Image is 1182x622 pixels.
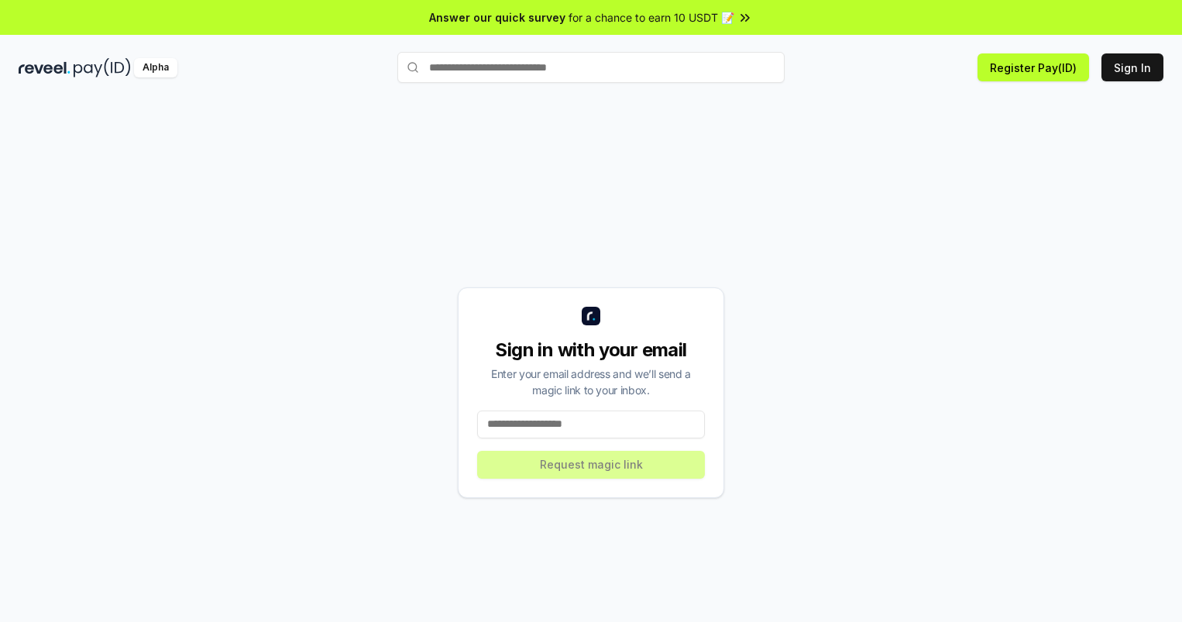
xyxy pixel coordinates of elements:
img: pay_id [74,58,131,77]
div: Enter your email address and we’ll send a magic link to your inbox. [477,366,705,398]
span: Answer our quick survey [429,9,565,26]
img: reveel_dark [19,58,70,77]
div: Alpha [134,58,177,77]
button: Sign In [1101,53,1163,81]
button: Register Pay(ID) [978,53,1089,81]
div: Sign in with your email [477,338,705,363]
img: logo_small [582,307,600,325]
span: for a chance to earn 10 USDT 📝 [569,9,734,26]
